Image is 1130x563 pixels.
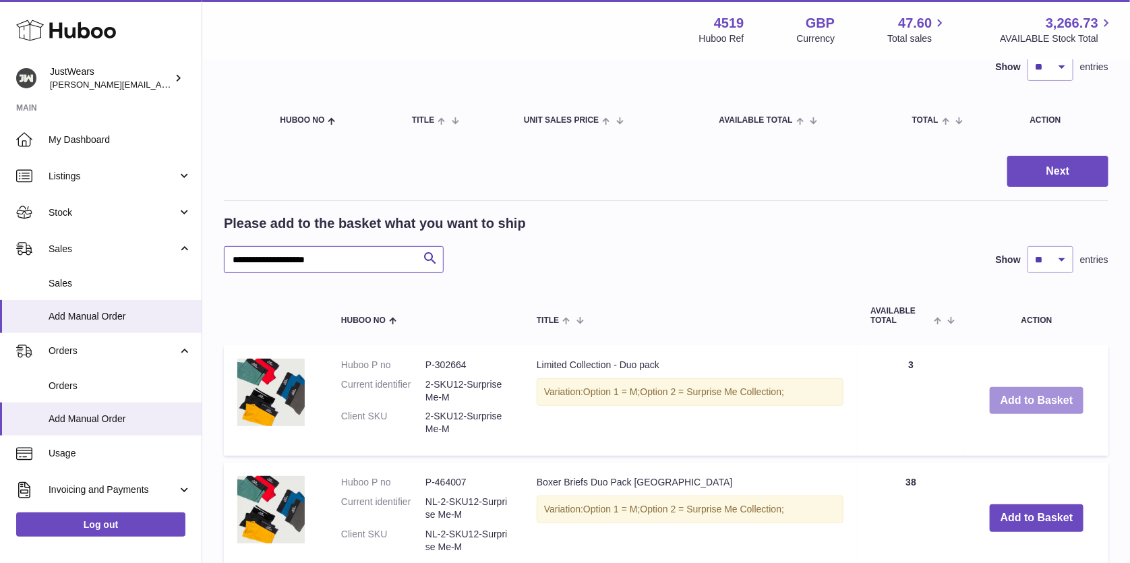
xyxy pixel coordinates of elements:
label: Show [996,61,1021,73]
span: Total sales [887,32,947,45]
span: My Dashboard [49,134,191,146]
div: Variation: [537,496,843,523]
img: Limited Collection - Duo pack [237,359,305,426]
span: Usage [49,447,191,460]
span: Option 2 = Surprise Me Collection; [641,386,785,397]
span: Huboo no [280,116,324,125]
div: Variation: [537,378,843,406]
dd: 2-SKU12-Surprise Me-M [425,410,510,436]
span: entries [1080,254,1108,266]
span: Total [912,116,939,125]
span: Listings [49,170,177,183]
dt: Current identifier [341,378,425,404]
label: Show [996,254,1021,266]
strong: 4519 [714,14,744,32]
span: Huboo no [341,316,386,325]
button: Add to Basket [990,387,1084,415]
a: 47.60 Total sales [887,14,947,45]
span: AVAILABLE Stock Total [1000,32,1114,45]
span: Title [412,116,434,125]
button: Next [1007,156,1108,187]
span: Sales [49,277,191,290]
div: JustWears [50,65,171,91]
span: Option 1 = M; [583,386,640,397]
img: Boxer Briefs Duo Pack Europe [237,476,305,543]
span: Orders [49,345,177,357]
dt: Huboo P no [341,476,425,489]
span: Option 2 = Surprise Me Collection; [641,504,785,514]
dt: Huboo P no [341,359,425,372]
dt: Current identifier [341,496,425,521]
span: Unit Sales Price [524,116,599,125]
span: Stock [49,206,177,219]
span: 3,266.73 [1046,14,1098,32]
dt: Client SKU [341,528,425,554]
span: Title [537,316,559,325]
span: [PERSON_NAME][EMAIL_ADDRESS][DOMAIN_NAME] [50,79,270,90]
span: Option 1 = M; [583,504,640,514]
dd: P-464007 [425,476,510,489]
img: josh@just-wears.com [16,68,36,88]
span: Invoicing and Payments [49,483,177,496]
span: AVAILABLE Total [870,307,930,324]
dd: 2-SKU12-Surprise Me-M [425,378,510,404]
div: Huboo Ref [699,32,744,45]
dd: NL-2-SKU12-Surprise Me-M [425,496,510,521]
td: 3 [857,345,965,456]
span: 47.60 [898,14,932,32]
span: AVAILABLE Total [719,116,793,125]
span: Add Manual Order [49,310,191,323]
dd: NL-2-SKU12-Surprise Me-M [425,528,510,554]
h2: Please add to the basket what you want to ship [224,214,526,233]
span: Sales [49,243,177,256]
div: Currency [797,32,835,45]
span: Add Manual Order [49,413,191,425]
strong: GBP [806,14,835,32]
span: entries [1080,61,1108,73]
th: Action [965,293,1108,338]
dd: P-302664 [425,359,510,372]
td: Limited Collection - Duo pack [523,345,857,456]
a: 3,266.73 AVAILABLE Stock Total [1000,14,1114,45]
button: Add to Basket [990,504,1084,532]
a: Log out [16,512,185,537]
span: Orders [49,380,191,392]
dt: Client SKU [341,410,425,436]
div: Action [1030,116,1095,125]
